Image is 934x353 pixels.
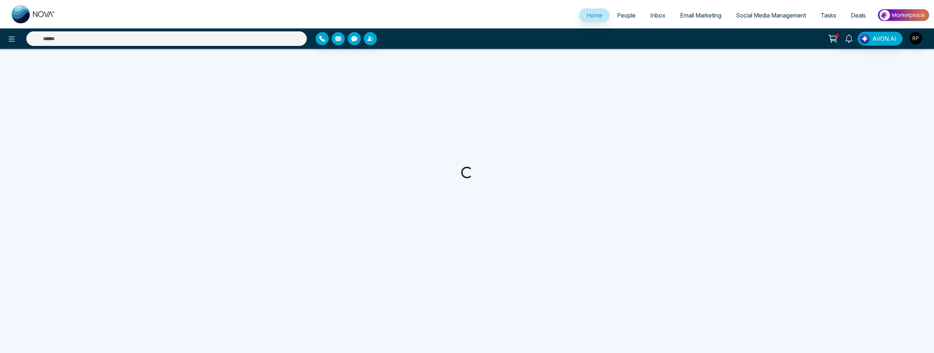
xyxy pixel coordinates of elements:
[872,34,896,43] span: AVON AI
[12,5,55,23] img: Nova CRM Logo
[610,8,643,22] a: People
[736,12,806,19] span: Social Media Management
[877,7,930,23] img: Market-place.gif
[813,8,844,22] a: Tasks
[858,32,903,46] button: AVON AI
[673,8,729,22] a: Email Marketing
[821,12,836,19] span: Tasks
[851,12,866,19] span: Deals
[586,12,602,19] span: Home
[860,34,870,44] img: Lead Flow
[579,8,610,22] a: Home
[680,12,721,19] span: Email Marketing
[617,12,636,19] span: People
[643,8,673,22] a: Inbox
[650,12,665,19] span: Inbox
[844,8,873,22] a: Deals
[729,8,813,22] a: Social Media Management
[910,32,922,44] img: User Avatar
